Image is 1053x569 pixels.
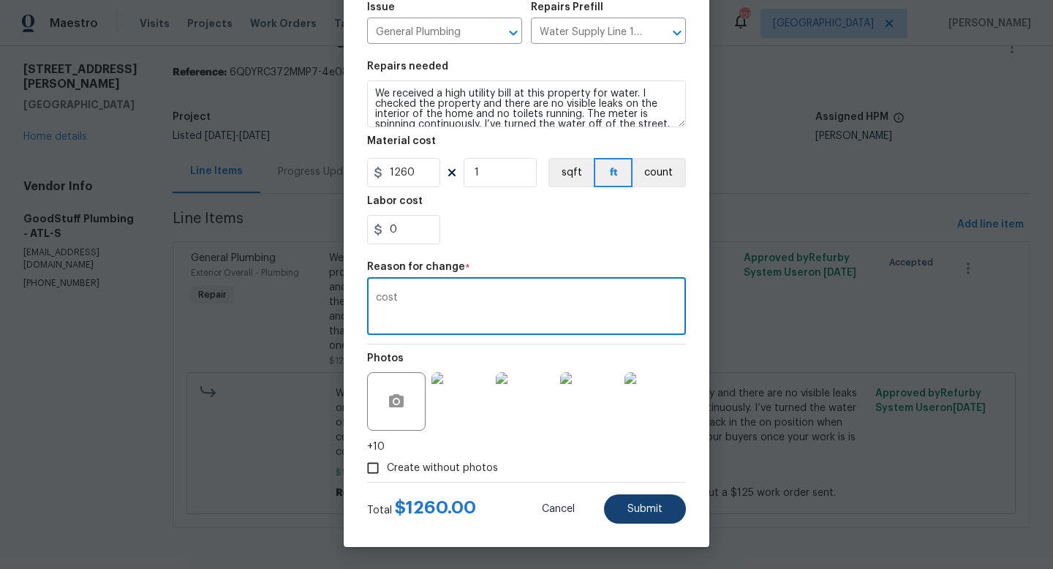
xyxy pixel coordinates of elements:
h5: Repairs Prefill [531,2,603,12]
h5: Issue [367,2,395,12]
button: Submit [604,494,686,524]
h5: Labor cost [367,196,423,206]
span: +10 [367,440,385,454]
span: Cancel [542,504,575,515]
button: sqft [548,158,594,187]
h5: Photos [367,353,404,363]
button: count [633,158,686,187]
button: Open [667,23,687,43]
textarea: We received a high utility bill at this property for water. I checked the property and there are ... [367,80,686,127]
div: Total [367,500,476,518]
span: Submit [627,504,663,515]
span: $ 1260.00 [395,499,476,516]
button: Open [503,23,524,43]
h5: Repairs needed [367,61,448,72]
h5: Reason for change [367,262,465,272]
button: ft [594,158,633,187]
h5: Material cost [367,136,436,146]
span: Create without photos [387,461,498,476]
textarea: cost [376,293,677,323]
button: Cancel [518,494,598,524]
